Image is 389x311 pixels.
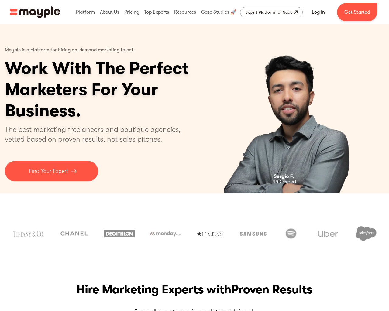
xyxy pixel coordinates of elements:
h2: Hire Marketing Experts with [5,281,384,298]
a: Get Started [337,3,377,21]
a: Find Your Expert [5,161,98,181]
div: Expert Platform for SaaS [245,9,293,16]
a: Expert Platform for SaaS [240,7,303,17]
a: Log In [305,5,332,19]
p: Find Your Expert [29,167,68,175]
p: The best marketing freelancers and boutique agencies, vetted based on proven results, not sales p... [5,125,188,144]
img: Mayple logo [10,6,60,18]
h1: Work With The Perfect Marketers For Your Business. [5,58,236,121]
p: Mayple is a platform for hiring on-demand marketing talent. [5,43,135,58]
span: Proven Results [231,282,312,296]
